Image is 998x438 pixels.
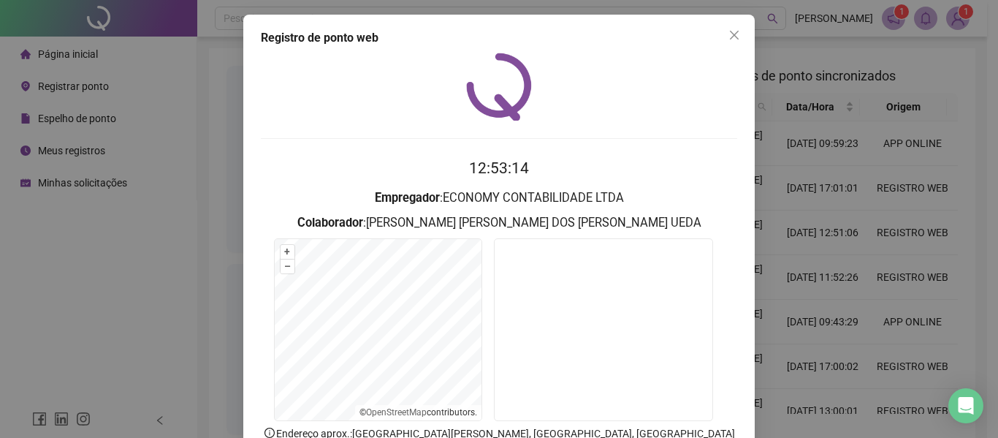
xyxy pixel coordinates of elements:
h3: : [PERSON_NAME] [PERSON_NAME] DOS [PERSON_NAME] UEDA [261,214,737,233]
h3: : ECONOMY CONTABILIDADE LTDA [261,189,737,208]
button: Close [723,23,746,47]
div: Registro de ponto web [261,29,737,47]
a: OpenStreetMap [366,407,427,418]
button: + [281,245,294,259]
strong: Colaborador [297,216,363,230]
time: 12:53:14 [469,159,529,177]
img: QRPoint [466,53,532,121]
strong: Empregador [375,191,440,205]
button: – [281,260,294,273]
div: Open Intercom Messenger [948,388,983,423]
span: close [728,29,740,41]
li: © contributors. [359,407,477,418]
